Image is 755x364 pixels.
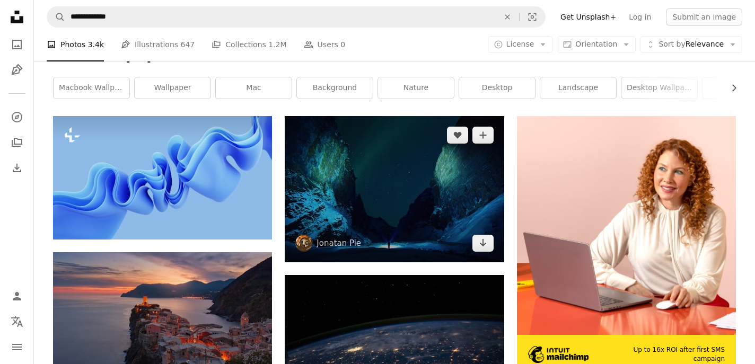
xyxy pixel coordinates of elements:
[6,106,28,128] a: Explore
[378,77,454,99] a: nature
[121,28,195,61] a: Illustrations 647
[317,238,361,248] a: Jonatan Pie
[181,39,195,50] span: 647
[304,28,346,61] a: Users 0
[520,7,545,27] button: Visual search
[6,34,28,55] a: Photos
[472,127,494,144] button: Add to Collection
[6,132,28,153] a: Collections
[659,39,724,50] span: Relevance
[53,320,272,330] a: aerial view of village on mountain cliff during orange sunset
[557,36,636,53] button: Orientation
[496,7,519,27] button: Clear
[506,40,534,48] span: License
[540,77,616,99] a: landscape
[472,235,494,252] a: Download
[517,116,736,335] img: file-1722962837469-d5d3a3dee0c7image
[640,36,742,53] button: Sort byRelevance
[268,39,286,50] span: 1.2M
[6,286,28,307] a: Log in / Sign up
[666,8,742,25] button: Submit an image
[135,77,210,99] a: wallpaper
[53,173,272,182] a: 3d render, abstract modern blue background, folded ribbons macro, fashion wallpaper with wavy lay...
[47,6,546,28] form: Find visuals sitewide
[6,311,28,332] button: Language
[212,28,286,61] a: Collections 1.2M
[285,116,504,262] img: northern lights
[528,346,589,363] img: file-1690386555781-336d1949dad1image
[6,6,28,30] a: Home — Unsplash
[488,36,553,53] button: License
[47,7,65,27] button: Search Unsplash
[659,40,685,48] span: Sort by
[447,127,468,144] button: Like
[285,343,504,353] a: photo of outer space
[340,39,345,50] span: 0
[621,77,697,99] a: desktop wallpaper
[604,345,725,363] span: Up to 16x ROI after first SMS campaign
[285,184,504,194] a: northern lights
[6,336,28,358] button: Menu
[724,77,736,99] button: scroll list to the right
[575,40,617,48] span: Orientation
[297,77,373,99] a: background
[53,116,272,239] img: 3d render, abstract modern blue background, folded ribbons macro, fashion wallpaper with wavy lay...
[554,8,622,25] a: Get Unsplash+
[6,59,28,81] a: Illustrations
[216,77,292,99] a: mac
[295,235,312,252] img: Go to Jonatan Pie's profile
[54,77,129,99] a: macbook wallpaper
[459,77,535,99] a: desktop
[6,157,28,179] a: Download History
[622,8,657,25] a: Log in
